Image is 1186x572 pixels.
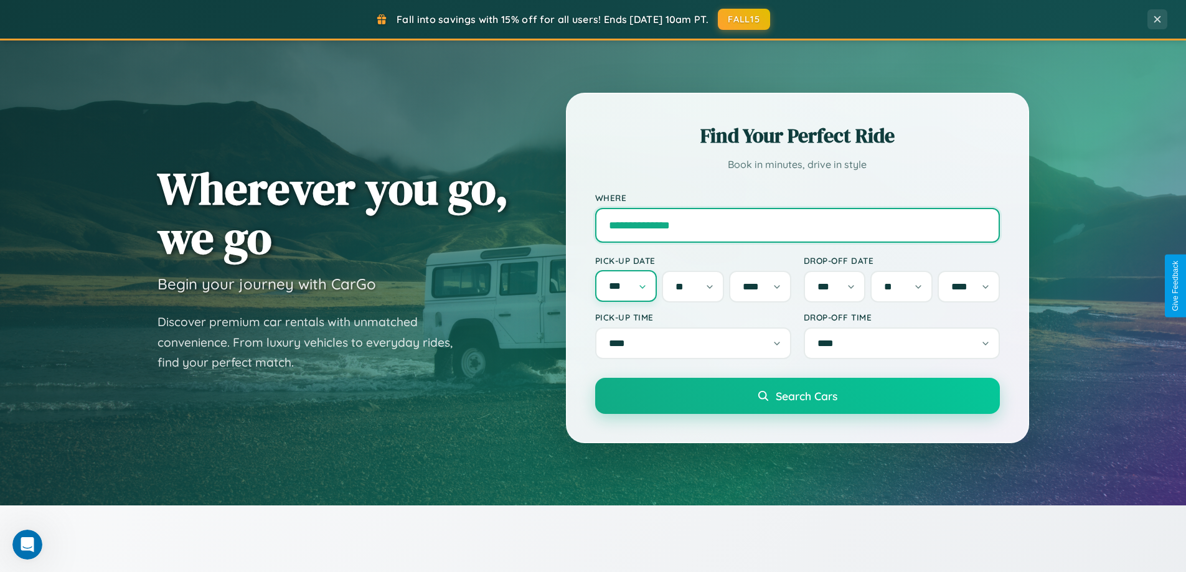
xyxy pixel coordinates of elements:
[595,192,1000,203] label: Where
[1171,261,1180,311] div: Give Feedback
[718,9,770,30] button: FALL15
[595,122,1000,149] h2: Find Your Perfect Ride
[397,13,708,26] span: Fall into savings with 15% off for all users! Ends [DATE] 10am PT.
[595,378,1000,414] button: Search Cars
[158,274,376,293] h3: Begin your journey with CarGo
[158,312,469,373] p: Discover premium car rentals with unmatched convenience. From luxury vehicles to everyday rides, ...
[158,164,509,262] h1: Wherever you go, we go
[595,255,791,266] label: Pick-up Date
[804,255,1000,266] label: Drop-off Date
[776,389,837,403] span: Search Cars
[12,530,42,560] iframe: Intercom live chat
[804,312,1000,322] label: Drop-off Time
[595,312,791,322] label: Pick-up Time
[595,156,1000,174] p: Book in minutes, drive in style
